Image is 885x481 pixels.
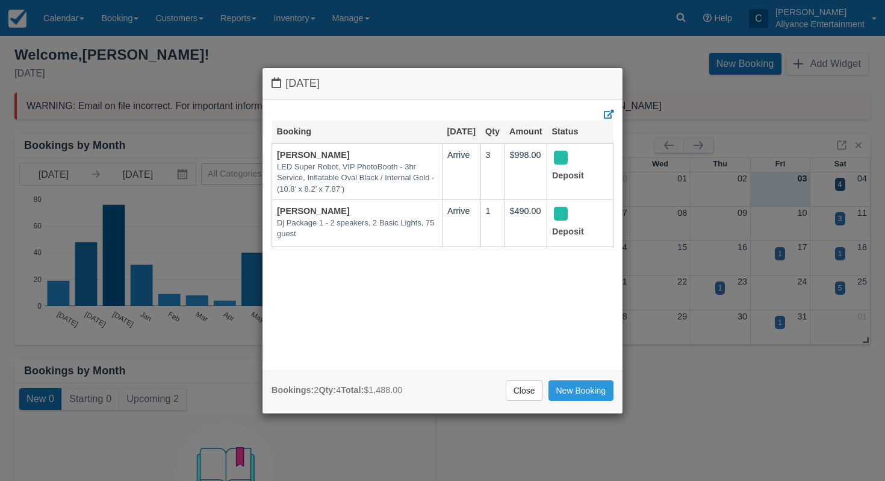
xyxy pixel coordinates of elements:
[480,200,505,247] td: 1
[552,149,598,186] div: Deposit
[548,380,614,401] a: New Booking
[272,77,613,90] h4: [DATE]
[442,200,480,247] td: Arrive
[272,385,314,395] strong: Bookings:
[505,143,547,200] td: $998.00
[505,200,547,247] td: $490.00
[485,127,500,136] a: Qty
[552,205,598,242] div: Deposit
[277,150,350,160] a: [PERSON_NAME]
[447,127,476,136] a: [DATE]
[318,385,336,395] strong: Qty:
[341,385,364,395] strong: Total:
[277,127,312,136] a: Booking
[480,143,505,200] td: 3
[509,127,542,136] a: Amount
[277,206,350,216] a: [PERSON_NAME]
[551,127,578,136] a: Status
[442,143,480,200] td: Arrive
[506,380,543,401] a: Close
[272,384,402,397] div: 2 4 $1,488.00
[277,162,437,195] em: LED Super Robot, VIP PhotoBooth - 3hr Service, Inflatable Oval Black / Internal Gold - (10.8’ x 8...
[277,218,437,240] em: Dj Package 1 - 2 speakers, 2 Basic Lights, 75 guest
